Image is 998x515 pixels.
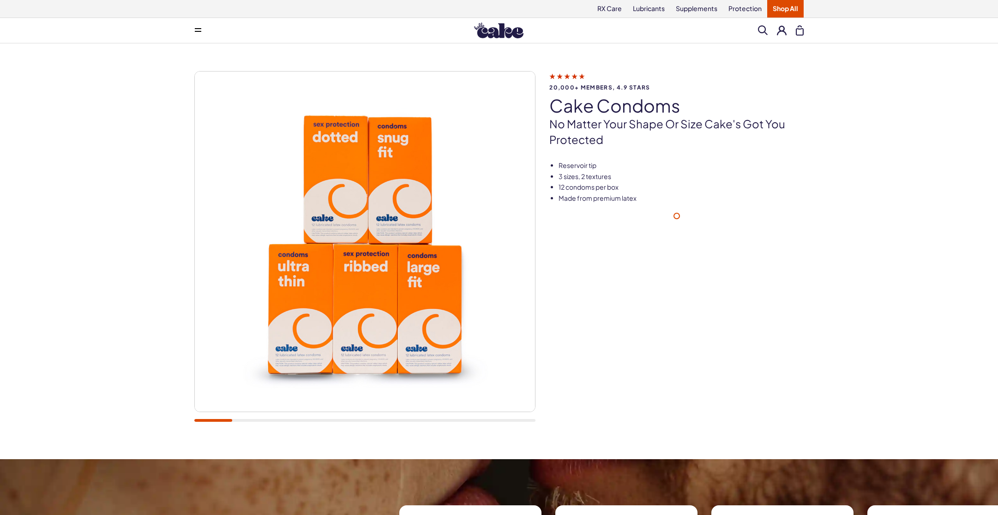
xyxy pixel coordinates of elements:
[559,161,804,170] li: Reservoir tip
[549,72,804,90] a: 20,000+ members, 4.9 stars
[549,96,804,115] h1: Cake Condoms
[559,172,804,181] li: 3 sizes, 2 textures
[559,194,804,203] li: Made from premium latex
[549,84,804,90] span: 20,000+ members, 4.9 stars
[559,183,804,192] li: 12 condoms per box
[474,23,523,38] img: Hello Cake
[195,72,535,412] img: Cake Condoms
[549,116,804,147] p: No matter your shape or size Cake's got you protected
